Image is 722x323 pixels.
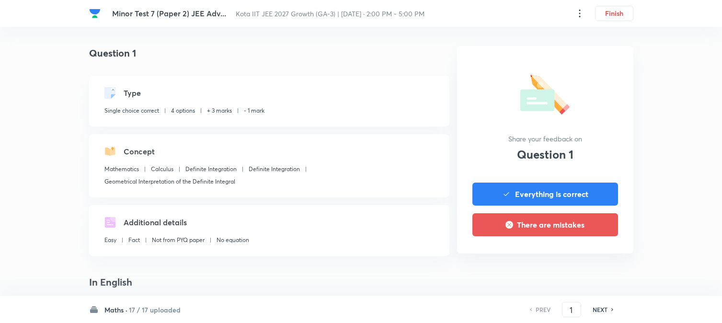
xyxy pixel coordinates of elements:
button: Finish [595,6,633,21]
h4: In English [89,275,449,289]
p: Share your feedback on [508,134,582,144]
h6: PREV [536,305,550,314]
button: There are mistakes [472,213,618,236]
h4: Question 1 [89,46,449,60]
p: Definite Integration [249,165,300,173]
p: Calculus [151,165,173,173]
p: Easy [104,236,116,244]
h6: 17 / 17 uploaded [129,305,181,315]
h6: NEXT [593,305,607,314]
h5: Type [124,87,141,99]
h3: Question 1 [517,148,573,161]
p: Definite Integration [185,165,237,173]
p: + 3 marks [207,106,232,115]
p: 4 options [171,106,195,115]
button: Everything is correct [472,183,618,206]
img: questionType.svg [104,87,116,99]
p: Single choice correct [104,106,159,115]
h6: Maths · [104,305,127,315]
p: No equation [217,236,249,244]
h5: Concept [124,146,155,157]
img: questionConcept.svg [104,146,116,157]
img: Company Logo [89,8,101,19]
p: Mathematics [104,165,139,173]
p: Geometrical Interpretation of the Definite Integral [104,177,235,186]
span: Minor Test 7 (Paper 2) JEE Adv... [112,8,226,18]
p: Not from PYQ paper [152,236,205,244]
span: Kota IIT JEE 2027 Growth (GA-3) | [DATE] · 2:00 PM - 5:00 PM [236,9,424,18]
h5: Additional details [124,217,187,228]
img: questionDetails.svg [104,217,116,228]
p: - 1 mark [244,106,264,115]
p: Fact [128,236,140,244]
a: Company Logo [89,8,104,19]
img: questionFeedback.svg [520,71,570,115]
